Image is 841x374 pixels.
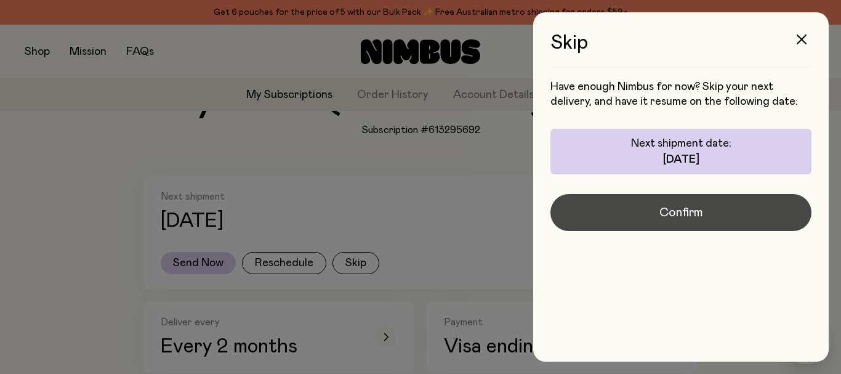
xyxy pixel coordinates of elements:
[550,32,811,67] h3: Skip
[663,152,699,167] p: [DATE]
[550,194,811,231] button: Confirm
[659,204,703,221] span: Confirm
[631,136,731,151] p: Next shipment date:
[550,79,811,109] p: Have enough Nimbus for now? Skip your next delivery, and have it resume on the following date:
